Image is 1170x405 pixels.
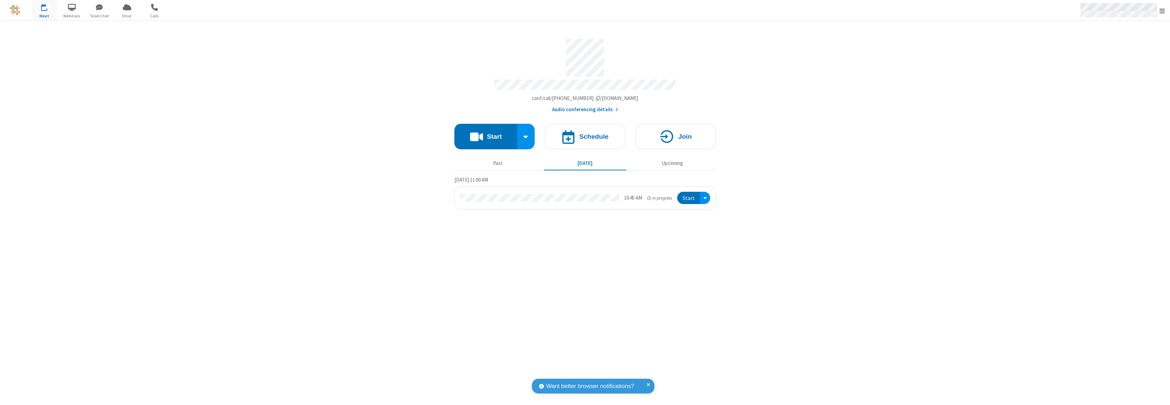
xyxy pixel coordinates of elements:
[579,133,608,140] h4: Schedule
[624,194,642,202] div: 10:45 AM
[457,157,539,170] button: Past
[1153,387,1165,400] iframe: Chat
[114,13,140,19] span: Drive
[635,124,716,149] button: Join
[454,34,716,114] section: Account details
[552,106,618,114] button: Audio conferencing details
[454,124,517,149] button: Start
[454,176,488,183] span: [DATE] 11:00 AM
[32,13,57,19] span: Meet
[487,133,502,140] h4: Start
[46,4,50,9] div: 1
[59,13,85,19] span: Webinars
[87,13,112,19] span: Team Chat
[142,13,167,19] span: Calls
[454,176,716,210] section: Today's Meetings
[532,95,638,101] span: Copy my meeting room link
[647,195,672,201] em: in progress
[678,133,692,140] h4: Join
[10,5,20,15] img: QA Selenium DO NOT DELETE OR CHANGE
[532,95,638,102] button: Copy my meeting room linkCopy my meeting room link
[700,192,710,204] div: Open menu
[544,157,626,170] button: [DATE]
[631,157,713,170] button: Upcoming
[677,192,700,204] button: Start
[517,124,535,149] div: Start conference options
[546,382,634,391] span: Want better browser notifications?
[545,124,625,149] button: Schedule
